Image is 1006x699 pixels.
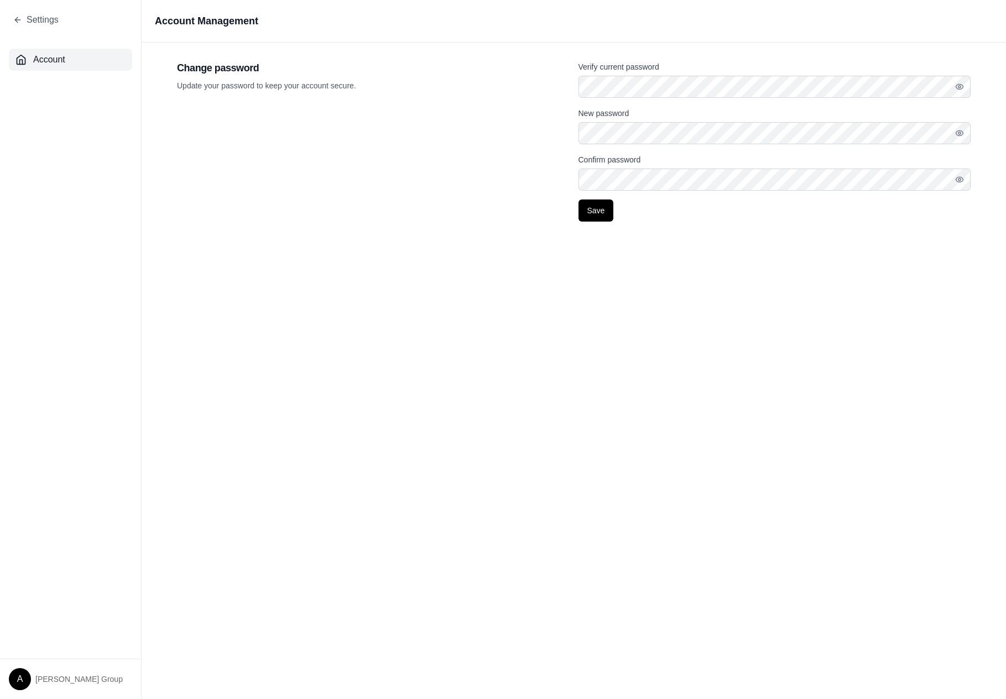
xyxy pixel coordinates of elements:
label: Verify current password [578,62,659,71]
span: Account [33,53,65,66]
button: Settings [13,13,59,27]
div: A [9,668,31,690]
button: Account [9,49,132,71]
label: Confirm password [578,155,641,164]
label: New password [578,109,629,118]
h2: Change password [177,60,570,76]
span: [PERSON_NAME] Group [35,674,123,685]
p: Update your password to keep your account secure. [177,80,570,91]
button: Save [578,199,614,222]
span: Settings [27,13,59,27]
